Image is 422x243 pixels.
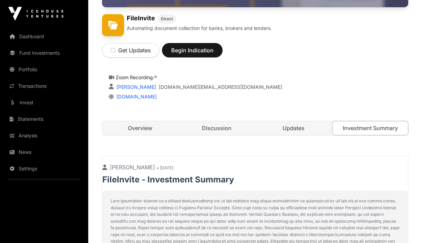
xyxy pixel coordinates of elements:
[171,46,214,54] span: Begin Indication
[127,25,272,32] p: Automating document collection for banks, brokers and lenders.
[102,43,159,57] button: Get Updates
[6,128,83,143] a: Analysis
[102,14,124,36] img: FileInvite
[8,7,63,21] img: Icehouse Ventures Logo
[6,145,83,160] a: News
[6,62,83,77] a: Portfolio
[388,210,422,243] iframe: Chat Widget
[256,121,331,135] a: Updates
[162,43,223,57] button: Begin Indication
[161,16,173,22] span: Direct
[102,121,178,135] a: Overview
[179,121,255,135] a: Discussion
[102,163,408,171] p: [PERSON_NAME]
[102,174,408,185] p: FileInvite - Investment Summary
[127,14,155,23] h1: FileInvite
[6,29,83,44] a: Dashboard
[6,161,83,176] a: Settings
[332,121,408,135] a: Investment Summary
[159,84,282,91] a: [DOMAIN_NAME][EMAIL_ADDRESS][DOMAIN_NAME]
[6,112,83,127] a: Statements
[116,74,157,80] a: Zoom Recording
[156,165,173,170] span: • [DATE]
[6,78,83,94] a: Transactions
[6,95,83,110] a: Invest
[6,45,83,61] a: Fund Investments
[162,50,223,57] a: Begin Indication
[115,84,156,90] a: [PERSON_NAME]
[114,94,157,99] a: [DOMAIN_NAME]
[102,121,408,135] nav: Tabs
